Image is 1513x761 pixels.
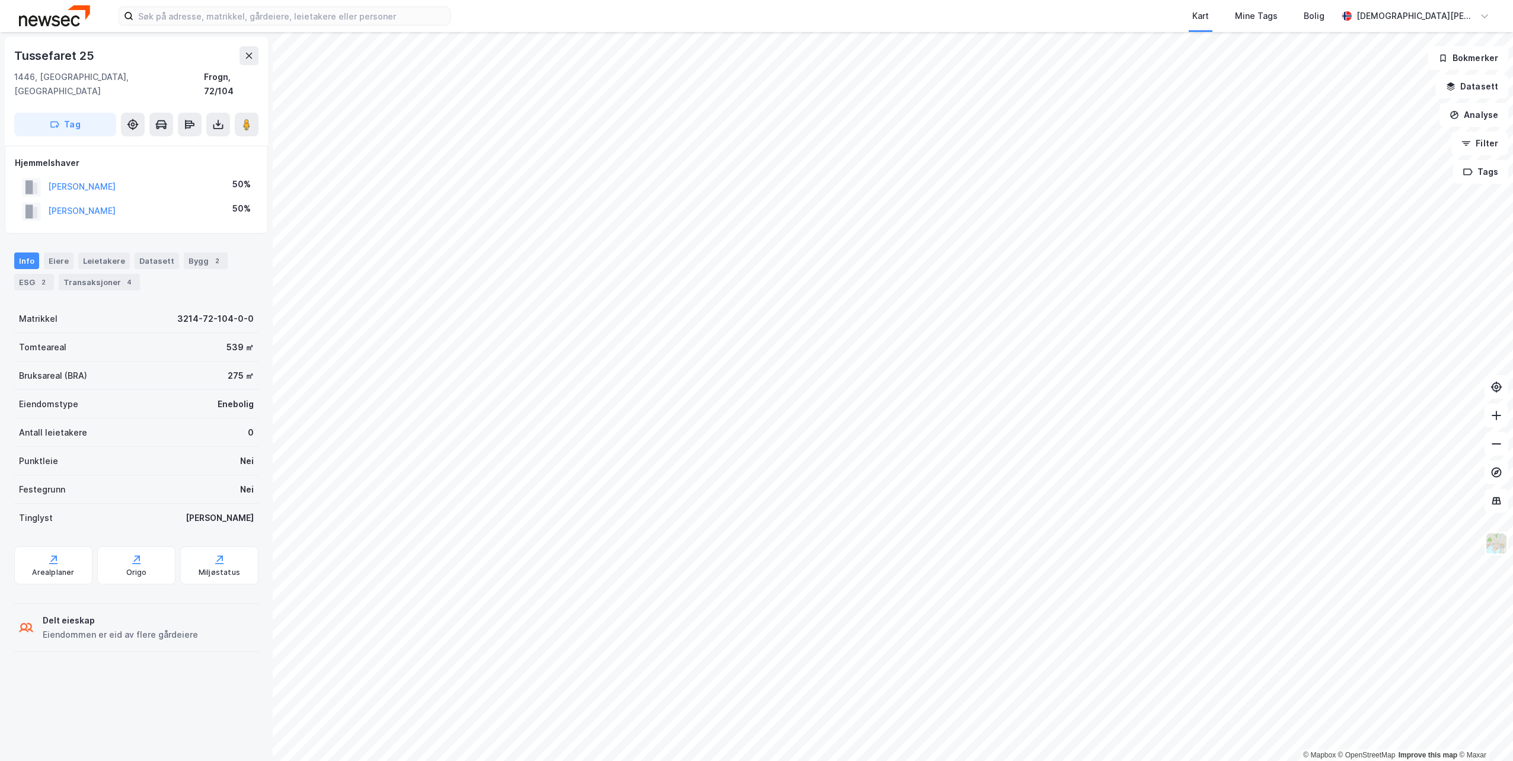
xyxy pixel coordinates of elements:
[240,482,254,497] div: Nei
[19,454,58,468] div: Punktleie
[218,397,254,411] div: Enebolig
[43,613,198,628] div: Delt eieskap
[1428,46,1508,70] button: Bokmerker
[1454,704,1513,761] div: Kontrollprogram for chat
[19,426,87,440] div: Antall leietakere
[19,511,53,525] div: Tinglyst
[184,252,228,269] div: Bygg
[1338,751,1396,759] a: OpenStreetMap
[1304,9,1324,23] div: Bolig
[199,568,240,577] div: Miljøstatus
[14,113,116,136] button: Tag
[226,340,254,354] div: 539 ㎡
[1451,132,1508,155] button: Filter
[59,274,140,290] div: Transaksjoner
[19,369,87,383] div: Bruksareal (BRA)
[1192,9,1209,23] div: Kart
[232,202,251,216] div: 50%
[186,511,254,525] div: [PERSON_NAME]
[228,369,254,383] div: 275 ㎡
[19,312,58,326] div: Matrikkel
[1235,9,1278,23] div: Mine Tags
[1485,532,1508,555] img: Z
[1436,75,1508,98] button: Datasett
[14,70,204,98] div: 1446, [GEOGRAPHIC_DATA], [GEOGRAPHIC_DATA]
[1439,103,1508,127] button: Analyse
[1399,751,1457,759] a: Improve this map
[14,274,54,290] div: ESG
[177,312,254,326] div: 3214-72-104-0-0
[240,454,254,468] div: Nei
[248,426,254,440] div: 0
[15,156,258,170] div: Hjemmelshaver
[19,340,66,354] div: Tomteareal
[19,5,90,26] img: newsec-logo.f6e21ccffca1b3a03d2d.png
[232,177,251,191] div: 50%
[19,397,78,411] div: Eiendomstype
[14,252,39,269] div: Info
[44,252,74,269] div: Eiere
[204,70,258,98] div: Frogn, 72/104
[211,255,223,267] div: 2
[1453,160,1508,184] button: Tags
[43,628,198,642] div: Eiendommen er eid av flere gårdeiere
[135,252,179,269] div: Datasett
[123,276,135,288] div: 4
[1356,9,1475,23] div: [DEMOGRAPHIC_DATA][PERSON_NAME]
[32,568,74,577] div: Arealplaner
[126,568,147,577] div: Origo
[1303,751,1336,759] a: Mapbox
[1454,704,1513,761] iframe: Chat Widget
[133,7,450,25] input: Søk på adresse, matrikkel, gårdeiere, leietakere eller personer
[37,276,49,288] div: 2
[78,252,130,269] div: Leietakere
[14,46,96,65] div: Tussefaret 25
[19,482,65,497] div: Festegrunn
